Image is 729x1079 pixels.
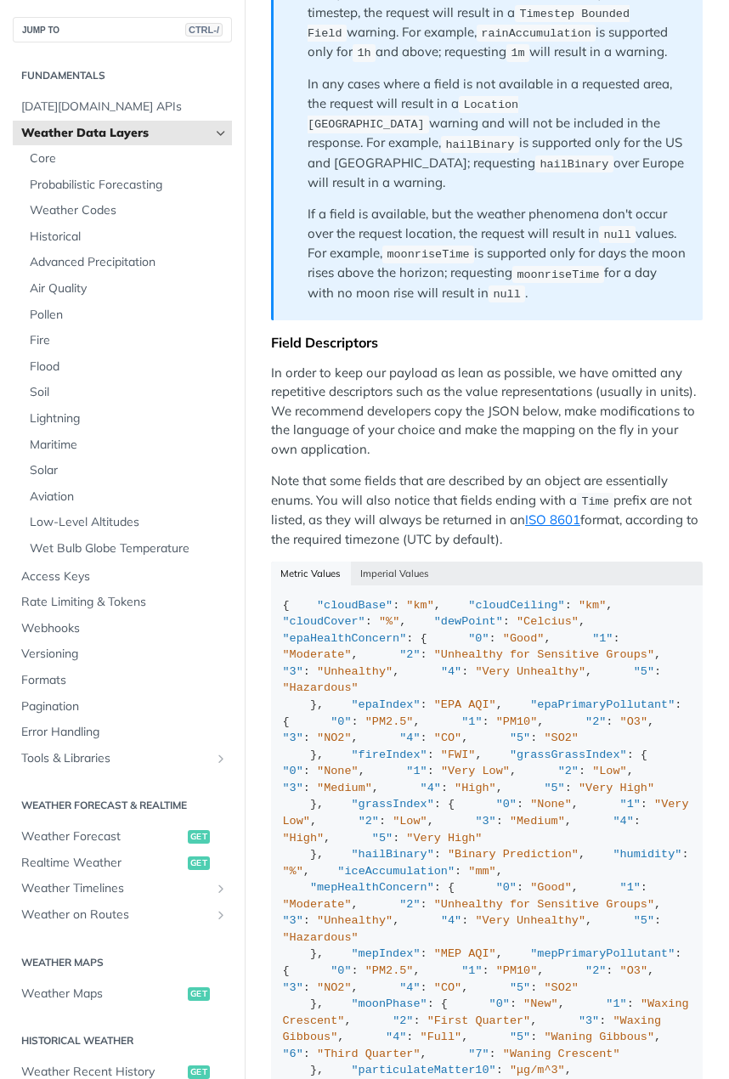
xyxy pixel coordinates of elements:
[634,914,654,927] span: "5"
[386,1031,406,1043] span: "4"
[510,1064,565,1076] span: "μg/m^3"
[21,224,232,250] a: Historical
[434,947,496,960] span: "MEP AQI"
[21,458,232,483] a: Solar
[475,815,495,828] span: "3"
[21,594,228,611] span: Rate Limiting & Tokens
[558,765,579,777] span: "2"
[406,765,427,777] span: "1"
[283,997,696,1027] span: "Waxing Crescent"
[271,364,703,460] p: In order to keep our payload as lean as possible, we have omitted any repetitive descriptors such...
[21,354,232,380] a: Flood
[351,562,439,585] button: Imperial Values
[30,202,228,219] span: Weather Codes
[585,964,606,977] span: "2"
[434,981,461,994] span: "CO"
[21,855,184,872] span: Realtime Weather
[21,198,232,223] a: Weather Codes
[544,732,579,744] span: "SO2"
[30,489,228,506] span: Aviation
[13,17,232,42] button: JUMP TOCTRL-/
[21,672,228,689] span: Formats
[317,665,393,678] span: "Unhealthy"
[393,1014,413,1027] span: "2"
[530,881,572,894] span: "Good"
[510,981,530,994] span: "5"
[399,648,420,661] span: "2"
[544,1031,654,1043] span: "Waning Gibbous"
[310,881,434,894] span: "mepHealthConcern"
[30,177,228,194] span: Probabilistic Forecasting
[30,307,228,324] span: Pollen
[308,75,686,192] p: In any cases where a field is not available in a requested area, the request will result in a war...
[283,798,696,828] span: "Very Low"
[503,1048,620,1060] span: "Waning Crescent"
[434,898,654,911] span: "Unhealthy for Sensitive Groups"
[352,698,421,711] span: "epaIndex"
[337,865,455,878] span: "iceAccumulation"
[510,732,530,744] span: "5"
[606,997,626,1010] span: "1"
[581,495,608,508] span: Time
[365,964,414,977] span: "PM2.5"
[603,229,630,241] span: null
[283,782,303,794] span: "3"
[30,410,228,427] span: Lightning
[357,47,370,59] span: 1h
[468,1048,489,1060] span: "7"
[579,782,654,794] span: "Very High"
[21,125,210,142] span: Weather Data Layers
[579,599,606,612] span: "km"
[21,986,184,1003] span: Weather Maps
[21,568,228,585] span: Access Keys
[359,815,379,828] span: "2"
[21,536,232,562] a: Wet Bulb Globe Temperature
[13,94,232,120] a: [DATE][DOMAIN_NAME] APIs
[317,599,393,612] span: "cloudBase"
[13,981,232,1007] a: Weather Mapsget
[525,511,580,528] a: ISO 8601
[13,564,232,590] a: Access Keys
[544,782,564,794] span: "5"
[592,632,613,645] span: "1"
[503,632,545,645] span: "Good"
[530,698,675,711] span: "epaPrimaryPollutant"
[613,848,681,861] span: "humidity"
[283,732,303,744] span: "3"
[434,615,503,628] span: "dewPoint"
[475,914,585,927] span: "Very Unhealthy"
[13,616,232,641] a: Webhooks
[352,1064,496,1076] span: "particulateMatter10"
[530,947,675,960] span: "mepPrimaryPollutant"
[496,715,538,728] span: "PM10"
[387,248,469,261] span: moonriseTime
[21,172,232,198] a: Probabilistic Forecasting
[468,865,495,878] span: "mm"
[352,798,434,811] span: "grassIndex"
[21,620,228,637] span: Webhooks
[468,632,489,645] span: "0"
[30,540,228,557] span: Wet Bulb Globe Temperature
[13,68,232,83] h2: Fundamentals
[620,964,647,977] span: "O3"
[352,997,427,1010] span: "moonPhase"
[13,720,232,745] a: Error Handling
[511,47,524,59] span: 1m
[283,898,352,911] span: "Moderate"
[21,380,232,405] a: Soil
[427,1014,531,1027] span: "First Quarter"
[13,641,232,667] a: Versioning
[461,964,482,977] span: "1"
[441,765,510,777] span: "Very Low"
[434,648,654,661] span: "Unhealthy for Sensitive Groups"
[21,484,232,510] a: Aviation
[21,146,232,172] a: Core
[283,832,325,845] span: "High"
[21,698,228,715] span: Pagination
[21,250,232,275] a: Advanced Precipitation
[283,681,359,694] span: "Hazardous"
[21,907,210,924] span: Weather on Routes
[461,715,482,728] span: "1"
[30,332,228,349] span: Fire
[188,987,210,1001] span: get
